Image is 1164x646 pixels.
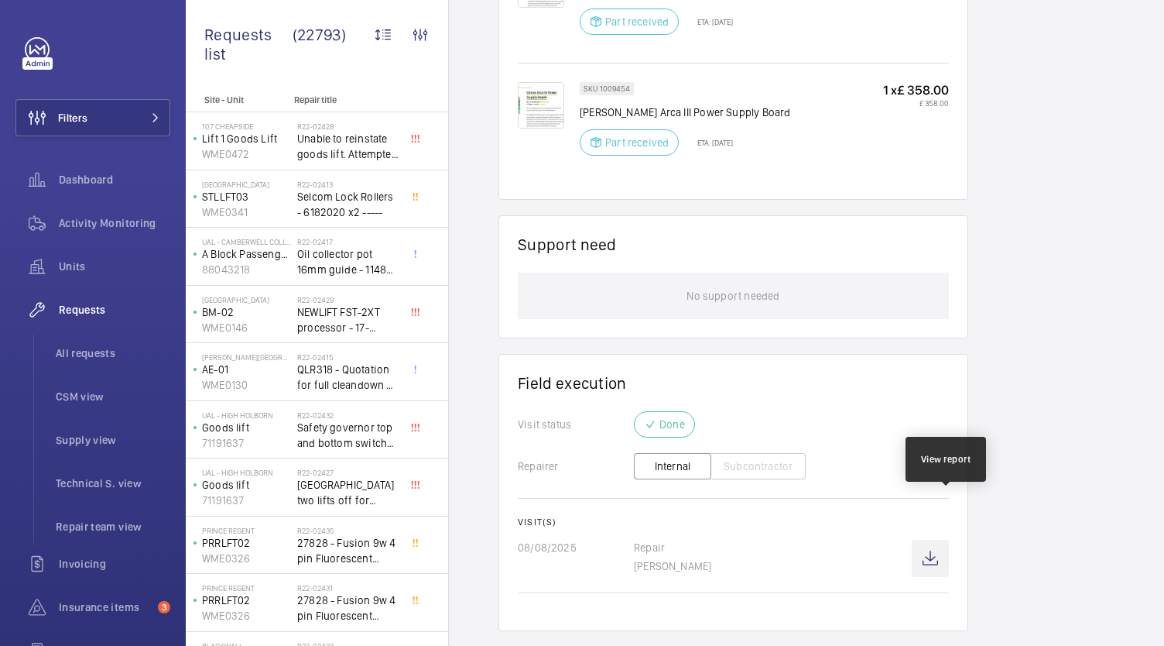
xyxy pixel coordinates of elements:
[297,180,399,189] h2: R22-02413
[297,246,399,277] span: Oil collector pot 16mm guide - 11482 x2
[202,262,291,277] p: 88043218
[56,519,170,534] span: Repair team view
[883,82,949,98] p: 1 x £ 358.00
[297,352,399,362] h2: R22-02415
[202,608,291,624] p: WME0326
[158,601,170,613] span: 3
[584,86,630,91] p: SKU 1009454
[297,420,399,451] span: Safety governor top and bottom switches not working from an immediate defect. Lift passenger lift...
[202,352,291,362] p: [PERSON_NAME][GEOGRAPHIC_DATA]
[202,583,291,593] p: Prince Regent
[710,453,806,479] button: Subcontractor
[59,259,170,274] span: Units
[634,453,711,479] button: Internal
[202,435,291,451] p: 71191637
[297,526,399,535] h2: R22-02435
[688,138,733,147] p: ETA: [DATE]
[202,237,291,246] p: UAL - Camberwell College of Arts
[59,172,170,187] span: Dashboard
[202,246,291,262] p: A Block Passenger Lift 2 (B) L/H
[58,110,87,125] span: Filters
[297,189,399,220] span: Selcom Lock Rollers - 6182020 x2 -----
[202,146,291,162] p: WME0472
[580,105,790,120] p: [PERSON_NAME] Arca III Power Supply Board
[605,135,669,150] p: Part received
[634,558,912,574] p: [PERSON_NAME]
[297,237,399,246] h2: R22-02417
[297,535,399,566] span: 27828 - Fusion 9w 4 pin Fluorescent Lamp / Bulb - Used on Prince regent lift No2 car top test con...
[56,476,170,491] span: Technical S. view
[202,468,291,477] p: UAL - High Holborn
[605,14,669,29] p: Part received
[297,477,399,508] span: [GEOGRAPHIC_DATA] two lifts off for safety governor rope switches at top and bottom. Immediate de...
[518,82,564,129] img: GPev2_FKQA5-ZRPYpO5dP3wF9gzYxaMmcE8L-0t_DyOVXOpK.png
[202,477,291,493] p: Goods lift
[59,302,170,318] span: Requests
[202,295,291,304] p: [GEOGRAPHIC_DATA]
[202,411,291,420] p: UAL - High Holborn
[297,468,399,477] h2: R22-02427
[202,535,291,551] p: PRRLFT02
[297,583,399,593] h2: R22-02431
[634,540,912,555] p: Repair
[686,273,779,319] p: No support needed
[297,593,399,624] span: 27828 - Fusion 9w 4 pin Fluorescent Lamp / Bulb - Used on Prince regent lift No2 car top test con...
[883,98,949,108] p: £ 358.00
[56,389,170,404] span: CSM view
[518,517,949,527] h2: Visit(s)
[921,452,971,466] div: View report
[202,320,291,335] p: WME0146
[297,411,399,420] h2: R22-02432
[186,94,288,105] p: Site - Unit
[59,215,170,231] span: Activity Monitoring
[202,526,291,535] p: Prince Regent
[202,493,291,508] p: 71191637
[202,377,291,393] p: WME0130
[202,551,291,566] p: WME0326
[202,420,291,435] p: Goods lift
[202,362,291,377] p: AE-01
[297,131,399,162] span: Unable to reinstate goods lift. Attempted to swap control boards with PL2, no difference. Technic...
[202,204,291,220] p: WME0341
[202,131,291,146] p: Lift 1 Goods Lift
[297,362,399,393] span: QLR318 - Quotation for full cleandown of lift and motor room at, Workspace, [PERSON_NAME][GEOGRAP...
[59,556,170,572] span: Invoicing
[59,600,152,615] span: Insurance items
[688,17,733,26] p: ETA: [DATE]
[202,304,291,320] p: BM-02
[297,295,399,304] h2: R22-02429
[204,25,293,64] span: Requests list
[15,99,170,136] button: Filters
[202,122,291,131] p: 107 Cheapside
[294,94,396,105] p: Repair title
[202,593,291,608] p: PRRLFT02
[518,373,949,393] h1: Field execution
[202,180,291,189] p: [GEOGRAPHIC_DATA]
[659,417,685,432] p: Done
[297,304,399,335] span: NEWLIFT FST-2XT processor - 17-02000003 1021,00 euros x1
[518,540,634,555] p: 08/08/2025
[56,345,170,361] span: All requests
[297,122,399,131] h2: R22-02428
[518,235,617,254] h1: Support need
[56,432,170,448] span: Supply view
[202,189,291,204] p: STLLFT03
